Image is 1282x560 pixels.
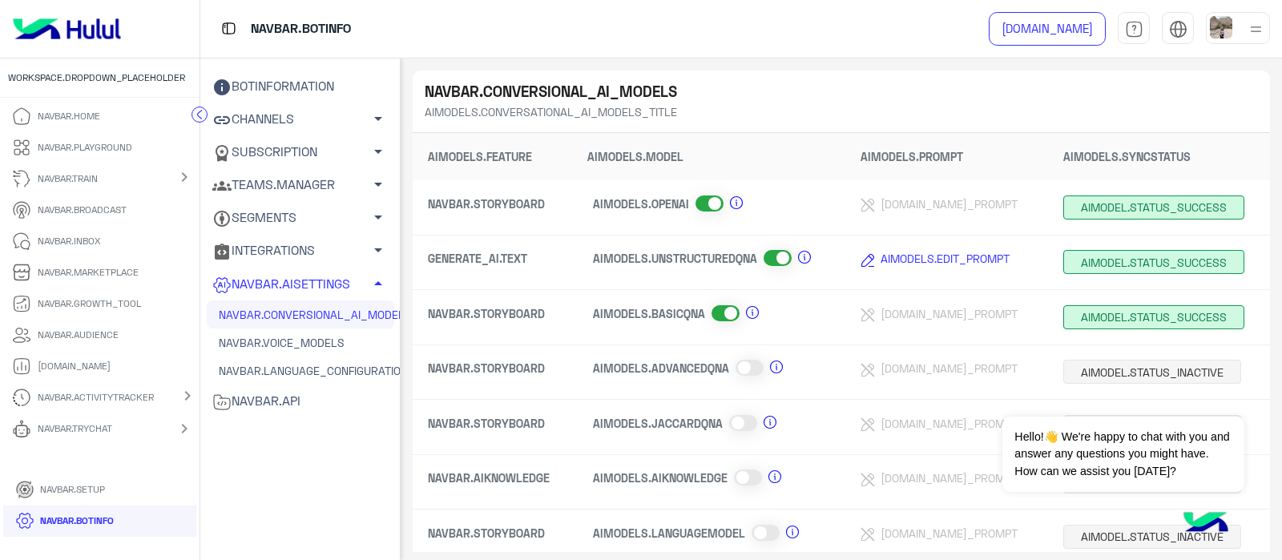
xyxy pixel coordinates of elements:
p: NAVBAR.AUDIENCE [38,328,119,342]
p: NAVBAR.INBOX [38,234,100,248]
mat-icon: chevron_right [178,386,197,405]
p: NAVBAR.SETUP [40,482,105,497]
p: NAVBAR.GROWTH_TOOL [38,296,141,311]
a: SEGMENTS [207,202,394,235]
a: INTEGRATIONS [207,235,394,268]
p: NAVBAR.TRYCHAT [38,421,112,436]
a: NAVBAR.CONVERSIONAL_AI_MODELS [207,300,394,328]
a: NAVBAR.SETUP [3,474,118,506]
img: hulul-logo.png [1178,496,1234,552]
a: tab [1118,12,1150,46]
a: CHANNELS [207,103,394,136]
a: NAVBAR.LANGUAGE_CONFIGURATION [207,357,394,385]
a: NAVBAR.AISETTINGS [207,268,394,300]
a: BOTINFORMATION [207,71,394,103]
span: arrow_drop_down [369,109,388,128]
p: [DOMAIN_NAME] [38,359,111,373]
span: arrow_drop_down [369,175,388,194]
p: NAVBAR.PLAYGROUND [38,140,132,155]
span: arrow_drop_down [369,240,388,260]
p: NAVBAR.HOME [38,109,100,123]
span: arrow_drop_down [369,142,388,161]
img: tab [1125,20,1143,38]
a: TEAMS.MANAGER [207,169,394,202]
img: userImage [1210,16,1232,38]
img: profile [1246,19,1266,39]
p: NAVBAR.BOTINFO [40,514,114,528]
img: Logo [6,12,127,46]
p: NAVBAR.TRAIN [38,171,98,186]
p: NAVBAR.BROADCAST [38,203,127,217]
a: SUBSCRIPTION [207,136,394,169]
mat-icon: chevron_right [175,167,194,187]
a: NAVBAR.API [207,385,394,417]
span: Hello!👋 We're happy to chat with you and answer any questions you might have. How can we assist y... [1002,417,1244,492]
p: NAVBAR.BOTINFO [251,18,351,40]
a: NAVBAR.BOTINFO [3,506,127,537]
span: arrow_drop_down [369,207,388,227]
span: NAVBAR.API [212,391,300,412]
mat-icon: chevron_right [175,419,194,438]
a: [DOMAIN_NAME] [989,12,1106,46]
span: arrow_drop_up [369,274,388,293]
img: tab [1169,20,1187,38]
span: WORKSPACE.DROPDOWN_PLACEHOLDER [8,71,185,85]
a: NAVBAR.VOICE_MODELS [207,328,394,357]
p: NAVBAR.ACTIVITYTRACKER [38,390,154,405]
img: tab [219,18,239,38]
p: NAVBAR.MARKETPLACE [38,265,139,280]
